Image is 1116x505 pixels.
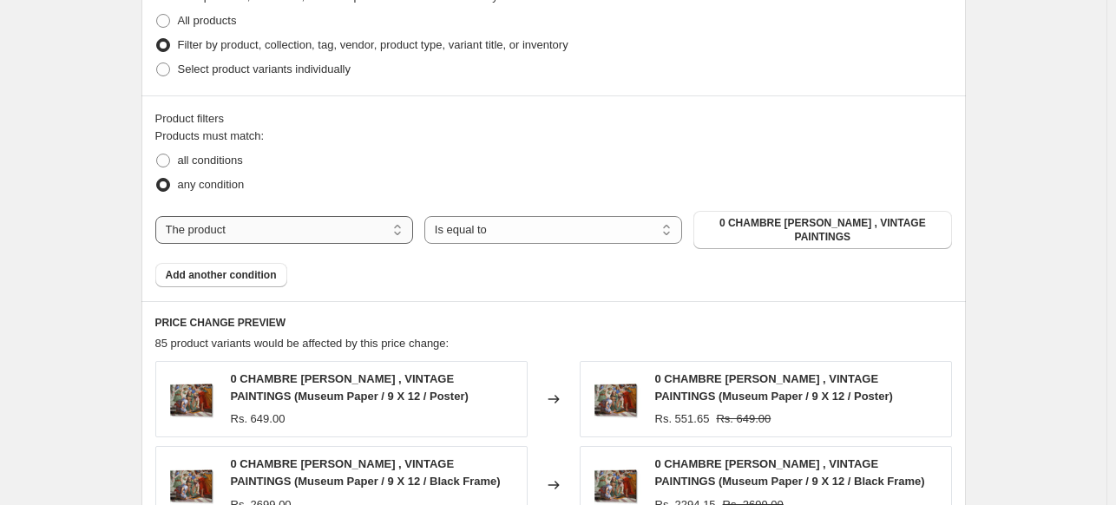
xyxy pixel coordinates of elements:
[178,154,243,167] span: all conditions
[155,110,952,128] div: Product filters
[655,410,710,428] div: Rs. 551.65
[178,178,245,191] span: any condition
[178,38,568,51] span: Filter by product, collection, tag, vendor, product type, variant title, or inventory
[155,129,265,142] span: Products must match:
[716,410,771,428] strike: Rs. 649.00
[655,372,893,403] span: 0 CHAMBRE [PERSON_NAME] , VINTAGE PAINTINGS (Museum Paper / 9 X 12 / Poster)
[178,62,351,75] span: Select product variants individually
[231,372,469,403] span: 0 CHAMBRE [PERSON_NAME] , VINTAGE PAINTINGS (Museum Paper / 9 X 12 / Poster)
[155,337,450,350] span: 85 product variants would be affected by this price change:
[155,263,287,287] button: Add another condition
[231,410,286,428] div: Rs. 649.00
[178,14,237,27] span: All products
[166,268,277,282] span: Add another condition
[704,216,941,244] span: 0 CHAMBRE [PERSON_NAME] , VINTAGE PAINTINGS
[655,457,925,488] span: 0 CHAMBRE [PERSON_NAME] , VINTAGE PAINTINGS (Museum Paper / 9 X 12 / Black Frame)
[589,373,641,425] img: GALLERYWRAP-resized_68388be6-0156-4f2a-9cf4-c57fa730b2c7_80x.jpg
[231,457,501,488] span: 0 CHAMBRE [PERSON_NAME] , VINTAGE PAINTINGS (Museum Paper / 9 X 12 / Black Frame)
[165,373,217,425] img: GALLERYWRAP-resized_68388be6-0156-4f2a-9cf4-c57fa730b2c7_80x.jpg
[693,211,951,249] button: 0 CHAMBRE DE RAPHAËL , VINTAGE PAINTINGS
[155,316,952,330] h6: PRICE CHANGE PREVIEW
